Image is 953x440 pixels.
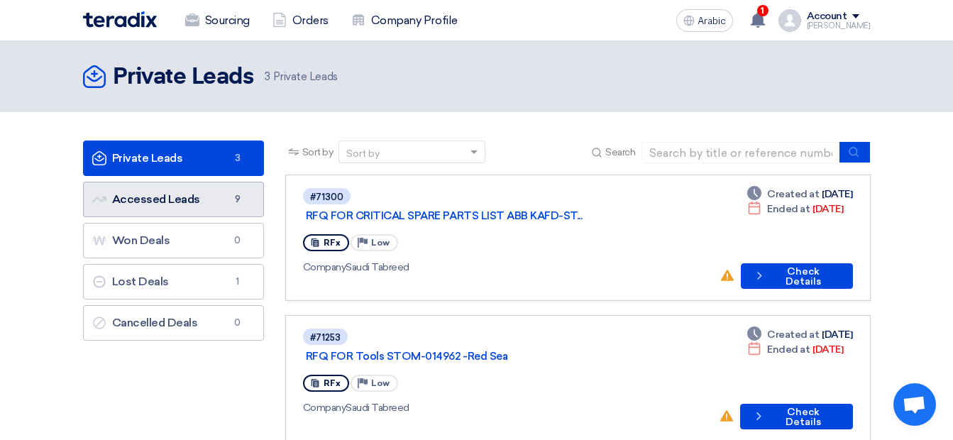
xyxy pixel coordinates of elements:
a: Private Leads3 [83,141,264,176]
div: Sort by [346,146,380,161]
h2: Private Leads [113,63,254,92]
font: Accessed Leads [92,192,200,206]
a: Lost Deals1 [83,264,264,299]
span: RFx [324,378,341,388]
div: [PERSON_NAME] [807,22,871,30]
span: 1 [229,275,246,289]
span: 1 [757,5,769,16]
font: [DATE] [812,342,843,357]
span: RFx [324,238,341,248]
div: #71300 [310,192,343,202]
font: Private Leads [265,70,337,83]
button: Arabic [676,9,733,32]
span: Low [371,378,390,388]
div: #71253 [310,333,341,342]
a: RFQ FOR CRITICAL SPARE PARTS LIST ABB KAFD-ST... [306,209,661,222]
img: Teradix logo [83,11,157,28]
span: 0 [229,316,246,330]
span: Low [371,238,390,248]
font: Check Details [769,267,838,287]
span: Ended at [767,342,810,357]
a: Won Deals0 [83,223,264,258]
div: Open chat [893,383,936,426]
span: Company [303,261,346,273]
span: Ended at [767,202,810,216]
span: Search [605,145,635,160]
a: RFQ FOR Tools STOM-014962 -Red Sea [306,350,661,363]
font: Cancelled Deals [92,316,198,329]
input: Search by title or reference number [641,142,840,163]
span: Sort by [302,145,334,160]
span: 3 [265,70,270,83]
font: Saudi Tabreed [303,402,409,414]
font: [DATE] [822,327,852,342]
font: Check Details [769,407,838,427]
span: 9 [229,192,246,207]
font: Private Leads [92,151,183,165]
span: Created at [767,327,819,342]
a: Sourcing [174,5,261,36]
font: Won Deals [92,233,170,247]
img: profile_test.png [778,9,801,32]
a: Cancelled Deals0 [83,305,264,341]
font: Orders [292,12,329,29]
font: Sourcing [205,12,250,29]
span: 0 [229,233,246,248]
a: Orders [261,5,340,36]
span: 3 [229,151,246,165]
button: Check Details [740,404,853,429]
font: Company Profile [371,12,458,29]
font: Saudi Tabreed [303,261,409,273]
button: Check Details [741,263,853,289]
div: Account [807,11,847,23]
font: [DATE] [822,187,852,202]
span: Arabic [698,16,726,26]
span: Created at [767,187,819,202]
font: Lost Deals [92,275,169,288]
a: Accessed Leads9 [83,182,264,217]
font: [DATE] [812,202,843,216]
span: Company [303,402,346,414]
